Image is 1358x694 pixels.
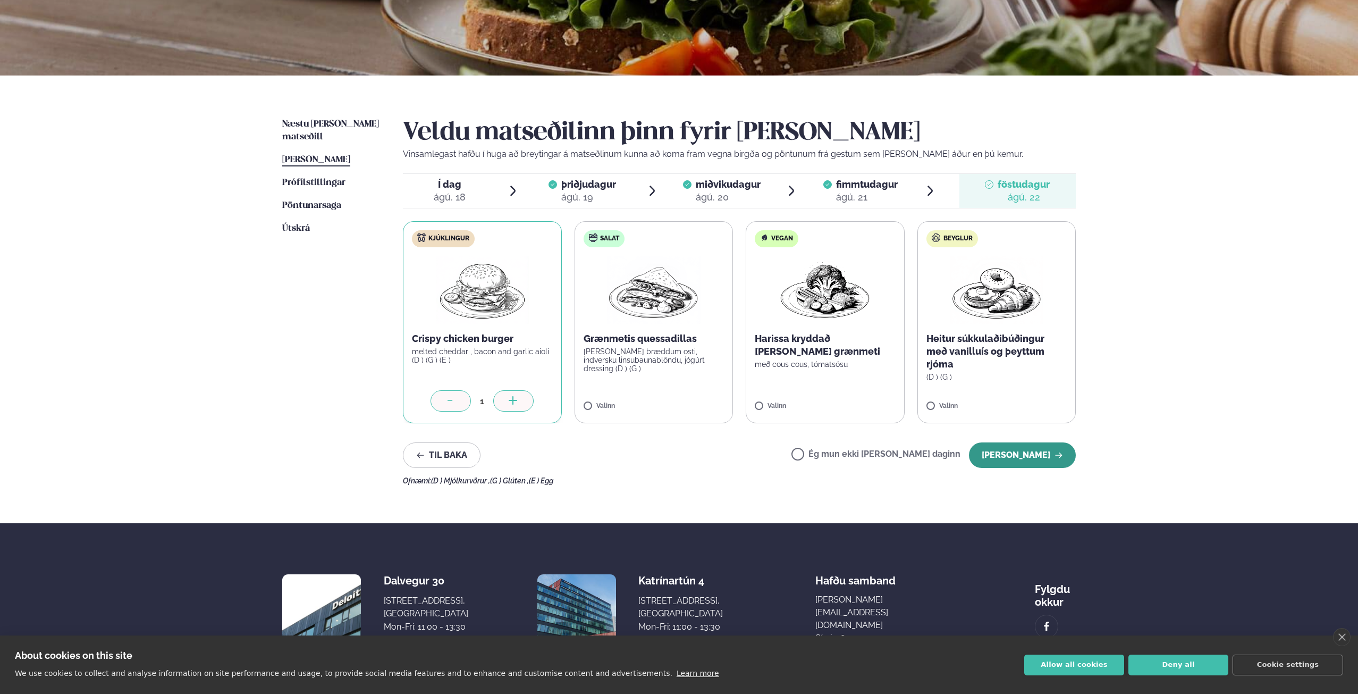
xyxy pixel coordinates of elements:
[696,179,761,190] span: miðvikudagur
[600,235,619,243] span: Salat
[15,650,132,661] strong: About cookies on this site
[412,347,553,364] p: melted cheddar , bacon and garlic aioli (D ) (G ) (E )
[403,148,1076,161] p: Vinsamlegast hafðu í huga að breytingar á matseðlinum kunna að koma fram vegna birgða og pöntunum...
[282,178,345,187] span: Prófílstillingar
[282,120,379,141] span: Næstu [PERSON_NAME] matseðill
[282,154,350,166] a: [PERSON_NAME]
[638,595,723,620] div: [STREET_ADDRESS], [GEOGRAPHIC_DATA]
[412,332,553,345] p: Crispy chicken burger
[1233,655,1343,675] button: Cookie settings
[434,191,466,204] div: ágú. 18
[836,191,898,204] div: ágú. 21
[282,222,310,235] a: Útskrá
[282,201,341,210] span: Pöntunarsaga
[384,574,468,587] div: Dalvegur 30
[282,574,361,653] img: image alt
[434,178,466,191] span: Í dag
[836,179,898,190] span: fimmtudagur
[638,621,723,633] div: Mon-Fri: 11:00 - 13:30
[282,155,350,164] span: [PERSON_NAME]
[529,476,553,485] span: (E ) Egg
[998,179,1050,190] span: föstudagur
[282,224,310,233] span: Útskrá
[998,191,1050,204] div: ágú. 22
[384,634,465,647] a: Skoða staðsetningu
[1024,655,1124,675] button: Allow all cookies
[771,235,793,243] span: Vegan
[815,593,943,632] a: [PERSON_NAME][EMAIL_ADDRESS][DOMAIN_NAME]
[282,199,341,212] a: Pöntunarsaga
[638,634,719,647] a: Skoða staðsetningu
[755,360,896,369] p: með cous cous, tómatsósu
[282,177,345,189] a: Prófílstillingar
[932,233,941,242] img: bagle-new-16px.svg
[384,621,468,633] div: Mon-Fri: 11:00 - 13:30
[384,595,468,620] div: [STREET_ADDRESS], [GEOGRAPHIC_DATA]
[677,669,719,678] a: Learn more
[471,395,493,407] div: 1
[755,332,896,358] p: Harissa kryddað [PERSON_NAME] grænmeti
[815,632,943,645] p: Sími: 784 1010
[1041,621,1052,633] img: image alt
[778,256,872,324] img: Vegan.png
[403,476,1076,485] div: Ofnæmi:
[584,332,724,345] p: Grænmetis quessadillas
[926,373,1067,381] p: (D ) (G )
[1035,574,1076,608] div: Fylgdu okkur
[607,256,701,324] img: Quesadilla.png
[282,118,382,144] a: Næstu [PERSON_NAME] matseðill
[943,235,973,243] span: Beyglur
[417,233,426,242] img: chicken.svg
[561,179,616,190] span: þriðjudagur
[926,332,1067,371] p: Heitur súkkulaðibúðingur með vanilluís og þeyttum rjóma
[15,669,672,678] p: We use cookies to collect and analyse information on site performance and usage, to provide socia...
[760,233,769,242] img: Vegan.svg
[1333,628,1351,646] a: close
[490,476,529,485] span: (G ) Glúten ,
[1128,655,1228,675] button: Deny all
[638,574,723,587] div: Katrínartún 4
[815,566,896,587] span: Hafðu samband
[696,191,761,204] div: ágú. 20
[969,442,1076,468] button: [PERSON_NAME]
[950,256,1043,324] img: Croissant.png
[428,235,469,243] span: Kjúklingur
[1035,615,1058,638] a: image alt
[561,191,616,204] div: ágú. 19
[537,574,616,653] img: image alt
[435,256,529,324] img: Hamburger.png
[589,233,597,242] img: salad.svg
[431,476,490,485] span: (D ) Mjólkurvörur ,
[403,442,480,468] button: Til baka
[584,347,724,373] p: [PERSON_NAME] bræddum osti, indversku linsubaunablöndu, jógúrt dressing (D ) (G )
[403,118,1076,148] h2: Veldu matseðilinn þinn fyrir [PERSON_NAME]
